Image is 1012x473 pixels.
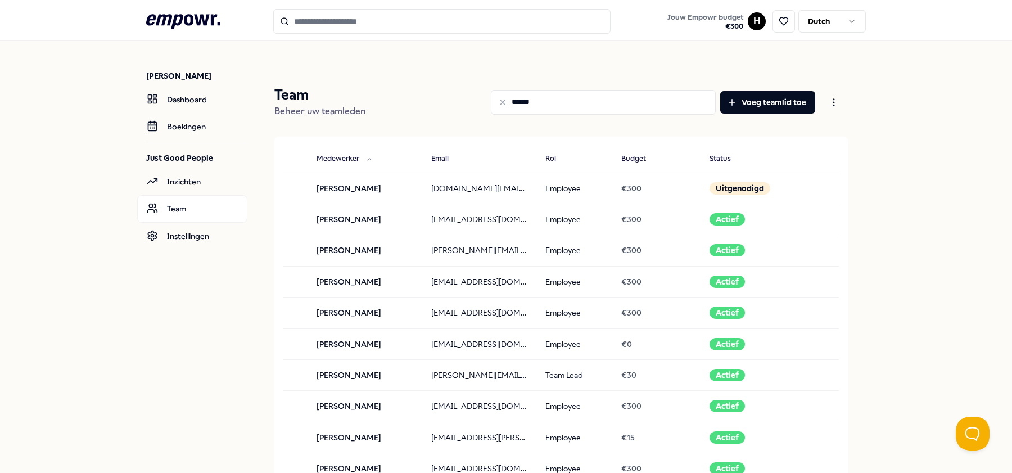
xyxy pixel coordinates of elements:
[274,86,366,104] p: Team
[536,391,612,422] td: Employee
[710,213,745,226] div: Actief
[536,173,612,204] td: Employee
[308,148,382,170] button: Medewerker
[137,223,247,250] a: Instellingen
[621,215,641,224] span: € 300
[137,113,247,140] a: Boekingen
[536,359,612,390] td: Team Lead
[274,106,366,116] span: Beheer uw teamleden
[308,298,422,328] td: [PERSON_NAME]
[710,338,745,350] div: Actief
[422,391,536,422] td: [EMAIL_ADDRESS][DOMAIN_NAME]
[701,148,753,170] button: Status
[710,244,745,256] div: Actief
[612,148,668,170] button: Budget
[710,400,745,412] div: Actief
[710,369,745,381] div: Actief
[536,298,612,328] td: Employee
[621,246,641,255] span: € 300
[422,173,536,204] td: [DOMAIN_NAME][EMAIL_ADDRESS][DOMAIN_NAME]
[663,10,748,33] a: Jouw Empowr budget€300
[308,204,422,235] td: [PERSON_NAME]
[422,204,536,235] td: [EMAIL_ADDRESS][DOMAIN_NAME]
[308,235,422,266] td: [PERSON_NAME]
[621,277,641,286] span: € 300
[422,148,471,170] button: Email
[667,13,743,22] span: Jouw Empowr budget
[710,276,745,288] div: Actief
[536,266,612,297] td: Employee
[667,22,743,31] span: € 300
[621,402,641,411] span: € 300
[710,182,770,195] div: Uitgenodigd
[308,391,422,422] td: [PERSON_NAME]
[665,11,746,33] button: Jouw Empowr budget€300
[308,173,422,204] td: [PERSON_NAME]
[422,235,536,266] td: [PERSON_NAME][EMAIL_ADDRESS][DOMAIN_NAME]
[146,152,247,164] p: Just Good People
[621,340,632,349] span: € 0
[621,464,641,473] span: € 300
[273,9,611,34] input: Search for products, categories or subcategories
[536,235,612,266] td: Employee
[748,12,766,30] button: H
[137,195,247,222] a: Team
[621,371,636,380] span: € 30
[710,307,745,319] div: Actief
[956,417,990,451] iframe: Help Scout Beacon - Open
[308,359,422,390] td: [PERSON_NAME]
[621,184,641,193] span: € 300
[422,266,536,297] td: [EMAIL_ADDRESS][DOMAIN_NAME]
[308,266,422,297] td: [PERSON_NAME]
[536,204,612,235] td: Employee
[308,328,422,359] td: [PERSON_NAME]
[536,328,612,359] td: Employee
[137,168,247,195] a: Inzichten
[536,148,579,170] button: Rol
[720,91,815,114] button: Voeg teamlid toe
[422,298,536,328] td: [EMAIL_ADDRESS][DOMAIN_NAME]
[422,328,536,359] td: [EMAIL_ADDRESS][DOMAIN_NAME]
[146,70,247,82] p: [PERSON_NAME]
[137,86,247,113] a: Dashboard
[422,359,536,390] td: [PERSON_NAME][EMAIL_ADDRESS][DOMAIN_NAME]
[820,91,848,114] button: Open menu
[621,308,641,317] span: € 300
